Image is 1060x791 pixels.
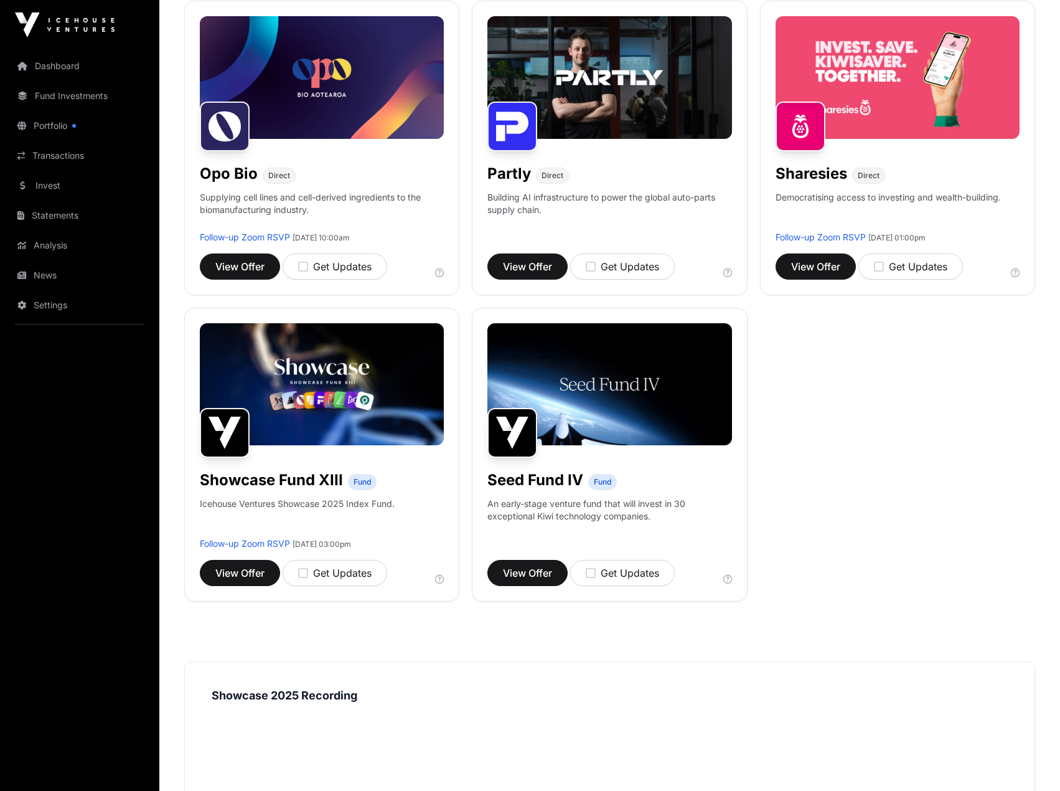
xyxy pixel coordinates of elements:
[586,566,659,580] div: Get Updates
[215,566,265,580] span: View Offer
[200,16,444,138] img: Opo-Bio-Banner.jpg
[487,191,731,231] p: Building AI infrastructure to power the global auto-parts supply chain.
[487,470,583,490] h1: Seed Fund IV
[776,232,866,242] a: Follow-up Zoom RSVP
[487,560,568,586] button: View Offer
[268,171,290,181] span: Direct
[776,16,1020,138] img: Sharesies-Banner.jpg
[200,560,280,586] button: View Offer
[200,191,444,216] p: Supplying cell lines and cell-derived ingredients to the biomanufacturing industry.
[570,560,675,586] button: Get Updates
[487,253,568,280] button: View Offer
[10,232,149,259] a: Analysis
[542,171,563,181] span: Direct
[776,191,1001,231] p: Democratising access to investing and wealth-building.
[586,259,659,274] div: Get Updates
[776,164,847,184] h1: Sharesies
[293,233,350,242] span: [DATE] 10:00am
[10,172,149,199] a: Invest
[10,291,149,319] a: Settings
[487,498,731,523] p: An early-stage venture fund that will invest in 30 exceptional Kiwi technology companies.
[298,259,372,274] div: Get Updates
[10,202,149,229] a: Statements
[200,232,290,242] a: Follow-up Zoom RSVP
[791,259,840,274] span: View Offer
[15,12,115,37] img: Icehouse Ventures Logo
[10,82,149,110] a: Fund Investments
[10,112,149,140] a: Portfolio
[10,142,149,169] a: Transactions
[570,253,675,280] button: Get Updates
[487,102,537,151] img: Partly
[200,408,250,458] img: Showcase Fund XIII
[200,164,258,184] h1: Opo Bio
[200,253,280,280] button: View Offer
[200,323,444,445] img: Showcase-Fund-Banner-1.jpg
[200,538,290,549] a: Follow-up Zoom RSVP
[487,408,537,458] img: Seed Fund IV
[283,253,387,280] button: Get Updates
[503,566,552,580] span: View Offer
[487,164,531,184] h1: Partly
[10,52,149,80] a: Dashboard
[998,731,1060,791] iframe: Chat Widget
[776,253,856,280] button: View Offer
[10,262,149,289] a: News
[487,323,731,445] img: Seed-Fund-4_Banner.jpg
[874,259,947,274] div: Get Updates
[354,477,371,487] span: Fund
[293,539,351,549] span: [DATE] 03:00pm
[503,259,552,274] span: View Offer
[200,470,343,490] h1: Showcase Fund XIII
[215,259,265,274] span: View Offer
[858,253,963,280] button: Get Updates
[776,102,825,151] img: Sharesies
[212,689,357,702] strong: Showcase 2025 Recording
[594,477,611,487] span: Fund
[283,560,387,586] button: Get Updates
[200,102,250,151] img: Opo Bio
[858,171,879,181] span: Direct
[298,566,372,580] div: Get Updates
[487,16,731,138] img: Partly-Banner.jpg
[200,498,395,510] p: Icehouse Ventures Showcase 2025 Index Fund.
[868,233,926,242] span: [DATE] 01:00pm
